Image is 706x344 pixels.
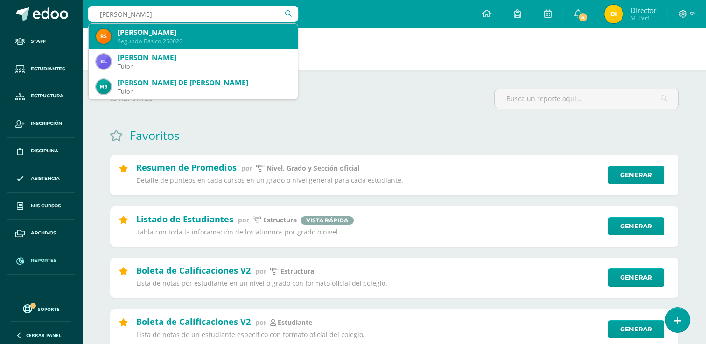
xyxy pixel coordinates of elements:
span: Disciplina [31,147,58,155]
span: Soporte [38,306,60,312]
p: Tabla con toda la inforamación de los alumnos por grado o nivel. [136,228,602,236]
p: Nivel, Grado y Sección oficial [266,164,359,172]
span: Inscripción [31,120,62,127]
a: Staff [7,28,75,55]
p: estructura [263,216,297,224]
a: Generar [608,166,664,184]
a: Disciplina [7,138,75,165]
div: [PERSON_NAME] [118,28,290,37]
div: Segundo Básico 250022 [118,37,290,45]
a: Estructura [7,83,75,110]
a: Generar [608,320,664,338]
span: Reportes [31,257,56,264]
span: Mi Perfil [630,14,656,22]
span: por [255,267,266,275]
div: Tutor [118,62,290,70]
span: Director [630,6,656,15]
div: Tutor [118,88,290,96]
input: Busca un reporte aquí... [495,89,678,108]
p: estudiante [278,318,312,327]
span: por [238,215,249,224]
a: Asistencia [7,165,75,193]
span: Staff [31,38,46,45]
a: Soporte [11,302,71,315]
span: Estructura [31,92,63,100]
span: por [241,164,252,172]
p: Estructura [280,267,314,275]
h2: Resumen de Promedios [136,162,237,173]
div: [PERSON_NAME] [118,53,290,62]
a: Inscripción [7,110,75,138]
label: 65 reportes [110,89,487,108]
h2: Listado de Estudiantes [136,213,233,225]
span: Asistencia [31,175,60,182]
div: [PERSON_NAME] DE [PERSON_NAME] [118,78,290,88]
h2: Boleta de Calificaciones V2 [136,316,251,327]
span: Estudiantes [31,65,65,73]
h2: Boleta de Calificaciones V2 [136,265,251,276]
img: 64c84798cf89913e6d2e05f6d10f6372.png [96,29,111,44]
a: Mis cursos [7,193,75,220]
h1: Favoritos [130,127,180,143]
p: Lista de notas por estudiante en un nivel o grado con formato oficial del colegio. [136,279,602,288]
span: Archivos [31,229,56,237]
p: Lista de notas de un estudiante específico con formato oficial del colegio. [136,330,602,339]
a: Estudiantes [7,55,75,83]
img: 4244728624efd4a834945e21f2b822e4.png [96,54,111,69]
span: 4 [578,12,588,22]
span: Vista rápida [301,216,354,225]
span: Mis cursos [31,202,61,210]
a: Archivos [7,220,75,247]
a: Reportes [7,247,75,275]
span: por [255,318,266,327]
span: Cerrar panel [26,332,62,338]
img: 608136e48c3c14518f2ea00dfaf80bc2.png [604,5,623,23]
img: 805d0184c5eed393f04d8fa03e3609bf.png [96,79,111,94]
p: Detalle de punteos en cada cursos en un grado o nivel general para cada estudiante. [136,176,602,185]
a: Generar [608,217,664,235]
a: Generar [608,268,664,287]
input: Busca un usuario... [88,6,298,22]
